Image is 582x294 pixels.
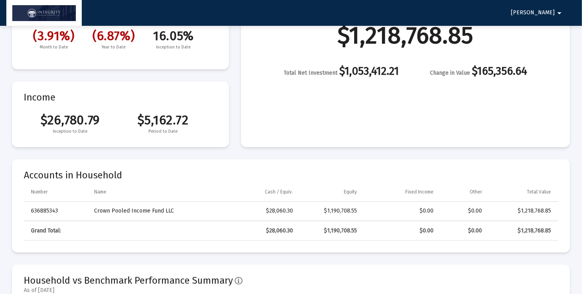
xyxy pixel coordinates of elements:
div: Data grid [24,182,558,241]
div: Total Value [527,189,551,195]
img: Dashboard [12,5,76,21]
span: (6.87%) [84,28,144,43]
button: [PERSON_NAME] [501,5,574,21]
div: $28,060.30 [228,227,293,235]
td: 636885343 [24,202,89,221]
div: $0.00 [368,207,434,215]
td: Column Equity [299,182,363,201]
div: $1,190,708.55 [304,227,357,235]
div: Cash / Equiv. [265,189,293,195]
td: Column Number [24,182,89,201]
span: $5,162.72 [117,112,210,128]
div: $1,190,708.55 [304,207,357,215]
td: Column Total Value [488,182,558,201]
div: Equity [344,189,357,195]
div: $0.00 [445,207,482,215]
div: $0.00 [445,227,482,235]
div: $0.00 [368,227,434,235]
td: Column Fixed Income [362,182,439,201]
td: Column Other [439,182,488,201]
span: [PERSON_NAME] [511,10,555,16]
div: Fixed Income [405,189,434,195]
div: $1,218,768.85 [493,207,551,215]
span: Period to Date [117,128,210,135]
div: Grand Total: [31,227,83,235]
td: Crown Pooled Income Fund LLC [89,202,223,221]
mat-card-title: Income [24,93,217,101]
span: Year to Date [84,43,144,51]
span: $26,780.79 [24,112,117,128]
span: Month to Date [24,43,84,51]
div: $1,218,768.85 [338,31,474,39]
mat-card-title: Performance Data [24,12,217,51]
div: Other [470,189,482,195]
div: Name [94,189,106,195]
span: Inception to Date [24,128,117,135]
mat-icon: arrow_drop_down [555,5,564,21]
mat-card-title: Accounts in Household [24,171,558,179]
span: (3.91%) [24,28,84,43]
span: Household vs Benchmark Performance Summary [24,275,233,286]
div: $165,356.64 [430,67,527,77]
div: $28,060.30 [228,207,293,215]
td: Column Cash / Equiv. [223,182,299,201]
span: Total Net Investment [284,70,337,76]
span: 16.05% [144,28,204,43]
div: $1,053,412.21 [284,67,399,77]
td: Column Name [89,182,223,201]
div: $1,218,768.85 [493,227,551,235]
div: Number [31,189,48,195]
span: Inception to Date [144,43,204,51]
span: Change in Value [430,70,470,76]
